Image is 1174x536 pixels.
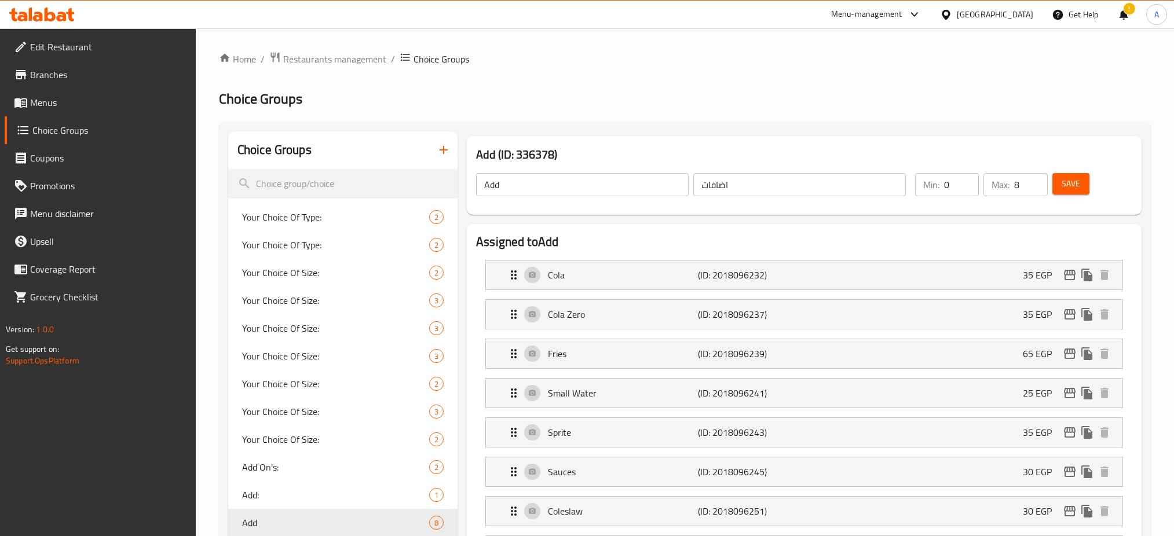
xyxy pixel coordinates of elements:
[486,497,1122,526] div: Expand
[228,398,458,425] div: Your Choice Of Size:3
[30,262,187,276] span: Coverage Report
[476,413,1132,452] li: Expand
[237,141,312,159] h2: Choice Groups
[1023,425,1061,439] p: 35 EGP
[476,255,1132,295] li: Expand
[430,240,443,251] span: 2
[30,207,187,221] span: Menu disclaimer
[1023,307,1061,321] p: 35 EGP
[219,86,302,112] span: Choice Groups
[269,52,386,67] a: Restaurants management
[992,178,1010,192] p: Max:
[548,307,697,321] p: Cola Zero
[242,488,429,502] span: Add:
[1061,266,1078,284] button: edit
[548,425,697,439] p: Sprite
[429,210,444,224] div: Choices
[486,379,1122,407] div: Expand
[430,212,443,223] span: 2
[1023,347,1061,361] p: 65 EGP
[242,460,429,474] span: Add On's:
[5,227,196,255] a: Upsell
[698,465,798,479] p: (ID: 2018096245)
[476,145,1132,164] h3: Add (ID: 336378)
[283,52,386,66] span: Restaurants management
[476,233,1132,251] h2: Assigned to Add
[30,290,187,304] span: Grocery Checklist
[476,373,1132,413] li: Expand
[32,123,187,137] span: Choice Groups
[242,516,429,530] span: Add
[430,434,443,445] span: 2
[430,490,443,501] span: 1
[1061,345,1078,362] button: edit
[30,96,187,109] span: Menus
[429,293,444,307] div: Choices
[228,259,458,287] div: Your Choice Of Size:2
[5,89,196,116] a: Menus
[242,432,429,446] span: Your Choice Of Size:
[1023,268,1061,282] p: 35 EGP
[1023,465,1061,479] p: 30 EGP
[5,61,196,89] a: Branches
[30,234,187,248] span: Upsell
[5,33,196,61] a: Edit Restaurant
[548,386,697,400] p: Small Water
[5,255,196,283] a: Coverage Report
[429,405,444,418] div: Choices
[1096,306,1113,323] button: delete
[430,267,443,278] span: 2
[1062,177,1080,191] span: Save
[228,314,458,342] div: Your Choice Of Size:3
[228,231,458,259] div: Your Choice Of Type:2
[430,462,443,473] span: 2
[261,52,265,66] li: /
[414,52,469,66] span: Choice Groups
[1052,173,1089,194] button: Save
[430,517,443,528] span: 8
[228,169,458,199] input: search
[228,203,458,231] div: Your Choice Of Type:2
[430,406,443,417] span: 3
[1078,463,1096,480] button: duplicate
[1078,424,1096,441] button: duplicate
[698,268,798,282] p: (ID: 2018096232)
[1096,502,1113,520] button: delete
[242,266,429,280] span: Your Choice Of Size:
[831,8,902,21] div: Menu-management
[429,349,444,363] div: Choices
[429,488,444,502] div: Choices
[486,418,1122,447] div: Expand
[228,287,458,314] div: Your Choice Of Size:3
[242,238,429,252] span: Your Choice Of Type:
[1061,502,1078,520] button: edit
[698,504,798,518] p: (ID: 2018096251)
[30,179,187,193] span: Promotions
[391,52,395,66] li: /
[1096,266,1113,284] button: delete
[30,40,187,54] span: Edit Restaurant
[1061,384,1078,402] button: edit
[1061,463,1078,480] button: edit
[228,370,458,398] div: Your Choice Of Size:2
[6,342,59,357] span: Get support on:
[430,323,443,334] span: 3
[5,172,196,200] a: Promotions
[430,295,443,306] span: 3
[242,321,429,335] span: Your Choice Of Size:
[429,516,444,530] div: Choices
[1078,306,1096,323] button: duplicate
[548,268,697,282] p: Cola
[5,116,196,144] a: Choice Groups
[242,377,429,391] span: Your Choice Of Size:
[36,322,54,337] span: 1.0.0
[548,465,697,479] p: Sauces
[219,52,1151,67] nav: breadcrumb
[430,379,443,390] span: 2
[6,322,34,337] span: Version:
[1078,502,1096,520] button: duplicate
[30,151,187,165] span: Coupons
[1096,424,1113,441] button: delete
[923,178,939,192] p: Min:
[5,283,196,311] a: Grocery Checklist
